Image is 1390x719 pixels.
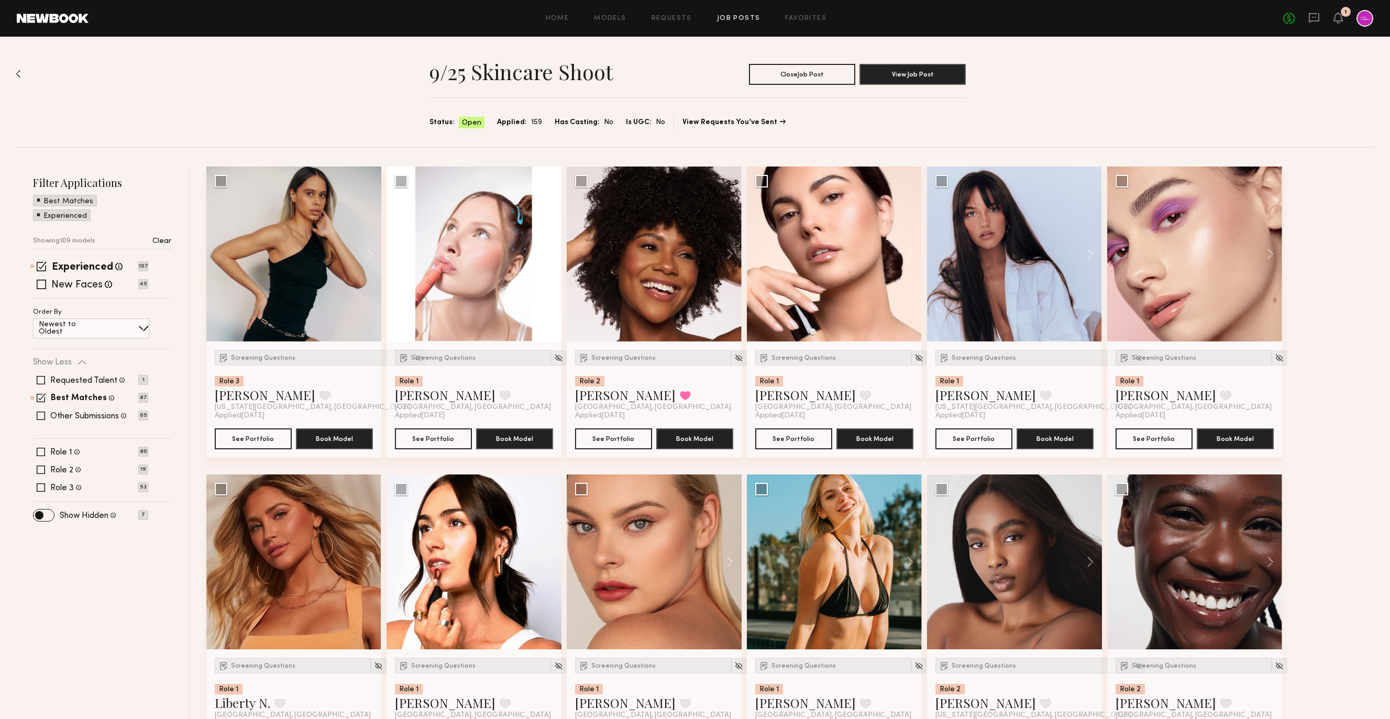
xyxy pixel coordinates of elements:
[935,694,1036,711] a: [PERSON_NAME]
[1017,434,1094,443] a: Book Model
[395,694,495,711] a: [PERSON_NAME]
[935,386,1036,403] a: [PERSON_NAME]
[771,663,836,669] span: Screening Questions
[411,355,476,361] span: Screening Questions
[575,428,652,449] button: See Portfolio
[579,352,589,363] img: Submission Icon
[215,694,270,711] a: Liberty N.
[215,386,315,403] a: [PERSON_NAME]
[429,59,613,85] h1: 9/25 Skincare Shoot
[734,353,743,362] img: Unhide Model
[755,684,783,694] div: Role 1
[33,175,171,190] h2: Filter Applications
[591,355,656,361] span: Screening Questions
[231,355,295,361] span: Screening Questions
[785,15,826,22] a: Favorites
[51,280,103,291] label: New Faces
[1197,428,1274,449] button: Book Model
[554,353,563,362] img: Unhide Model
[575,386,676,403] a: [PERSON_NAME]
[138,510,148,520] p: 7
[218,352,229,363] img: Submission Icon
[429,117,455,128] span: Status:
[755,428,832,449] a: See Portfolio
[575,684,603,694] div: Role 1
[554,661,563,670] img: Unhide Model
[1116,376,1143,386] div: Role 1
[1116,684,1145,694] div: Role 2
[395,428,472,449] button: See Portfolio
[755,694,856,711] a: [PERSON_NAME]
[579,660,589,671] img: Submission Icon
[33,358,72,367] p: Show Less
[1275,353,1284,362] img: Unhide Model
[755,386,856,403] a: [PERSON_NAME]
[935,412,1094,420] div: Applied [DATE]
[462,118,481,128] span: Open
[591,663,656,669] span: Screening Questions
[575,376,604,386] div: Role 2
[50,466,73,474] label: Role 2
[859,64,966,85] button: View Job Post
[755,376,783,386] div: Role 1
[296,434,373,443] a: Book Model
[626,117,652,128] span: Is UGC:
[914,353,923,362] img: Unhide Model
[476,428,553,449] button: Book Model
[546,15,569,22] a: Home
[50,377,117,385] label: Requested Talent
[215,376,244,386] div: Role 3
[1275,661,1284,670] img: Unhide Model
[759,660,769,671] img: Submission Icon
[476,434,553,443] a: Book Model
[575,694,676,711] a: [PERSON_NAME]
[1119,352,1130,363] img: Submission Icon
[914,661,923,670] img: Unhide Model
[656,428,733,449] button: Book Model
[395,412,553,420] div: Applied [DATE]
[935,428,1012,449] button: See Portfolio
[656,434,733,443] a: Book Model
[935,376,963,386] div: Role 1
[1119,660,1130,671] img: Submission Icon
[296,428,373,449] button: Book Model
[734,661,743,670] img: Unhide Model
[51,394,107,403] label: Best Matches
[215,428,292,449] a: See Portfolio
[749,64,855,85] button: CloseJob Post
[16,70,21,78] img: Back to previous page
[374,661,383,670] img: Unhide Model
[411,663,476,669] span: Screening Questions
[939,352,950,363] img: Submission Icon
[1344,9,1347,15] div: 1
[836,428,913,449] button: Book Model
[836,434,913,443] a: Book Model
[575,412,733,420] div: Applied [DATE]
[497,117,527,128] span: Applied:
[939,660,950,671] img: Submission Icon
[215,684,242,694] div: Role 1
[604,117,613,128] span: No
[935,403,1131,412] span: [US_STATE][GEOGRAPHIC_DATA], [GEOGRAPHIC_DATA]
[1116,403,1272,412] span: [GEOGRAPHIC_DATA], [GEOGRAPHIC_DATA]
[138,375,148,385] p: 1
[231,663,295,669] span: Screening Questions
[43,213,87,220] p: Experienced
[395,376,423,386] div: Role 1
[952,355,1016,361] span: Screening Questions
[39,321,101,336] p: Newest to Oldest
[771,355,836,361] span: Screening Questions
[399,660,409,671] img: Submission Icon
[395,684,423,694] div: Role 1
[1116,412,1274,420] div: Applied [DATE]
[555,117,600,128] span: Has Casting:
[717,15,760,22] a: Job Posts
[1116,386,1216,403] a: [PERSON_NAME]
[138,464,148,474] p: 19
[1116,428,1193,449] button: See Portfolio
